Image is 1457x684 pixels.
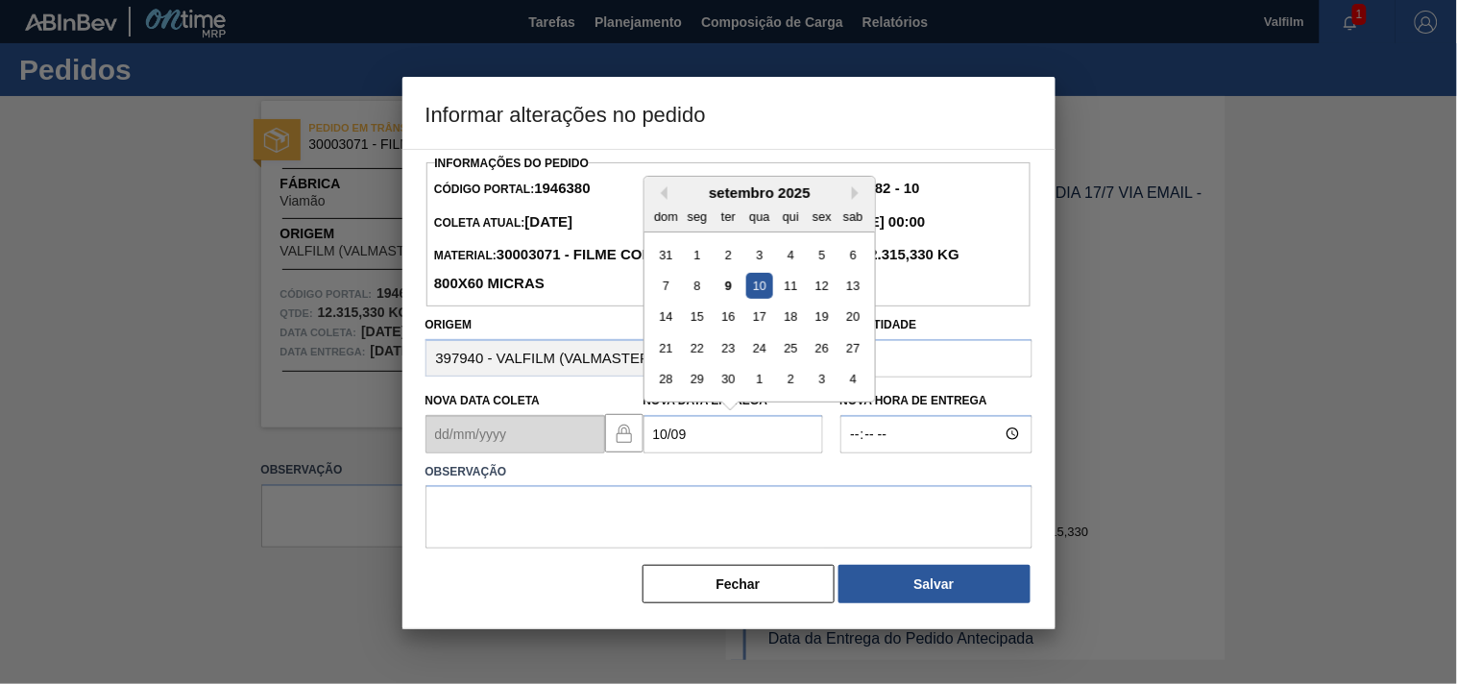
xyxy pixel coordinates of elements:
label: Quantidade [840,318,917,331]
div: Choose segunda-feira, 29 de setembro de 2025 [684,366,710,392]
div: Choose domingo, 21 de setembro de 2025 [653,335,679,361]
div: ter [715,203,741,229]
input: dd/mm/yyyy [644,415,823,453]
strong: [DATE] 00:00 [837,213,925,230]
div: Choose sexta-feira, 19 de setembro de 2025 [809,304,835,330]
div: Choose quinta-feira, 4 de setembro de 2025 [777,241,803,267]
div: seg [684,203,710,229]
div: Choose domingo, 28 de setembro de 2025 [653,366,679,392]
div: Choose domingo, 7 de setembro de 2025 [653,273,679,299]
div: Choose sexta-feira, 12 de setembro de 2025 [809,273,835,299]
span: Código Portal: [434,183,591,196]
button: Salvar [838,565,1031,603]
div: Choose sábado, 4 de outubro de 2025 [839,366,865,392]
div: Choose quarta-feira, 17 de setembro de 2025 [746,304,772,330]
div: Choose quarta-feira, 24 de setembro de 2025 [746,335,772,361]
div: Choose quinta-feira, 2 de outubro de 2025 [777,366,803,392]
div: Choose terça-feira, 23 de setembro de 2025 [715,335,741,361]
div: Choose segunda-feira, 8 de setembro de 2025 [684,273,710,299]
div: Choose terça-feira, 9 de setembro de 2025 [715,273,741,299]
input: dd/mm/yyyy [425,415,605,453]
button: Fechar [643,565,835,603]
div: Choose quarta-feira, 1 de outubro de 2025 [746,366,772,392]
label: Nova Data Coleta [425,394,541,407]
div: Choose terça-feira, 2 de setembro de 2025 [715,241,741,267]
div: Choose quinta-feira, 11 de setembro de 2025 [777,273,803,299]
div: Choose segunda-feira, 22 de setembro de 2025 [684,335,710,361]
div: Choose quarta-feira, 3 de setembro de 2025 [746,241,772,267]
div: Choose quarta-feira, 10 de setembro de 2025 [746,273,772,299]
div: dom [653,203,679,229]
div: setembro 2025 [644,184,875,201]
label: Nova Data Entrega [644,394,768,407]
div: sab [839,203,865,229]
div: Choose quinta-feira, 25 de setembro de 2025 [777,335,803,361]
div: Choose sábado, 6 de setembro de 2025 [839,241,865,267]
button: Previous Month [654,186,668,200]
label: Observação [425,458,1032,486]
strong: [DATE] [525,213,573,230]
img: locked [613,422,636,445]
label: Nova Hora de Entrega [840,387,1032,415]
div: Choose quinta-feira, 18 de setembro de 2025 [777,304,803,330]
div: Choose sexta-feira, 5 de setembro de 2025 [809,241,835,267]
div: month 2025-09 [650,238,868,394]
span: Coleta Atual: [434,216,572,230]
div: Choose segunda-feira, 1 de setembro de 2025 [684,241,710,267]
div: Choose sábado, 13 de setembro de 2025 [839,273,865,299]
div: Choose terça-feira, 16 de setembro de 2025 [715,304,741,330]
button: locked [605,414,644,452]
div: qua [746,203,772,229]
div: Choose segunda-feira, 15 de setembro de 2025 [684,304,710,330]
div: Choose sexta-feira, 26 de setembro de 2025 [809,335,835,361]
div: qui [777,203,803,229]
span: Material: [434,249,699,291]
div: Choose sexta-feira, 3 de outubro de 2025 [809,366,835,392]
strong: 30003071 - FILME CONT LISO 800X60 MICRAS [434,246,699,291]
label: Informações do Pedido [435,157,590,170]
div: Choose domingo, 31 de agosto de 2025 [653,241,679,267]
div: sex [809,203,835,229]
div: Choose domingo, 14 de setembro de 2025 [653,304,679,330]
div: Choose terça-feira, 30 de setembro de 2025 [715,366,741,392]
div: Choose sábado, 27 de setembro de 2025 [839,335,865,361]
button: Next Month [852,186,865,200]
strong: 12.315,330 KG [858,246,959,262]
h3: Informar alterações no pedido [402,77,1056,150]
strong: 1946380 [534,180,590,196]
div: Choose sábado, 20 de setembro de 2025 [839,304,865,330]
label: Origem [425,318,473,331]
